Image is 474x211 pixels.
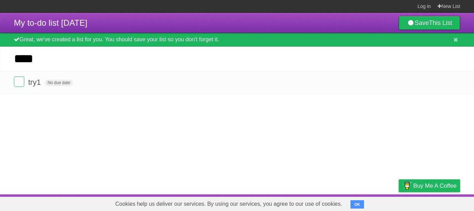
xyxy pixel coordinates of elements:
span: No due date [45,80,73,86]
span: try1 [28,78,43,87]
a: Suggest a feature [416,196,460,209]
b: This List [429,19,452,26]
a: Terms [366,196,381,209]
a: About [306,196,321,209]
button: OK [350,200,364,209]
a: Buy me a coffee [399,179,460,192]
label: Done [14,76,24,87]
span: My to-do list [DATE] [14,18,87,27]
span: Buy me a coffee [413,180,457,192]
a: SaveThis List [399,16,460,30]
span: Cookies help us deliver our services. By using our services, you agree to our use of cookies. [108,197,349,211]
img: Buy me a coffee [402,180,412,192]
a: Developers [329,196,357,209]
a: Privacy [390,196,408,209]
